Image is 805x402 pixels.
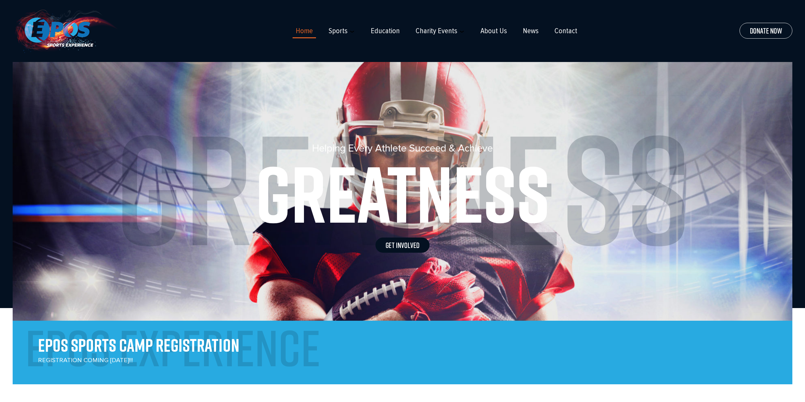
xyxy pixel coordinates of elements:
h1: Greatness [25,154,780,233]
a: Education [371,27,400,35]
p: REGISTRATION COMING [DATE]!!! [38,355,239,384]
a: Get Involved [375,238,430,253]
h5: Helping Every Athlete Succeed & Achieve [25,142,780,154]
a: Contact [554,27,577,35]
a: News [523,27,539,35]
a: About Us [480,27,507,35]
a: Home [296,27,313,35]
h2: Epos Sports Camp Registration [38,321,239,354]
a: Donate Now [740,23,792,39]
a: Sports [329,27,348,35]
a: Charity Events [416,27,457,35]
